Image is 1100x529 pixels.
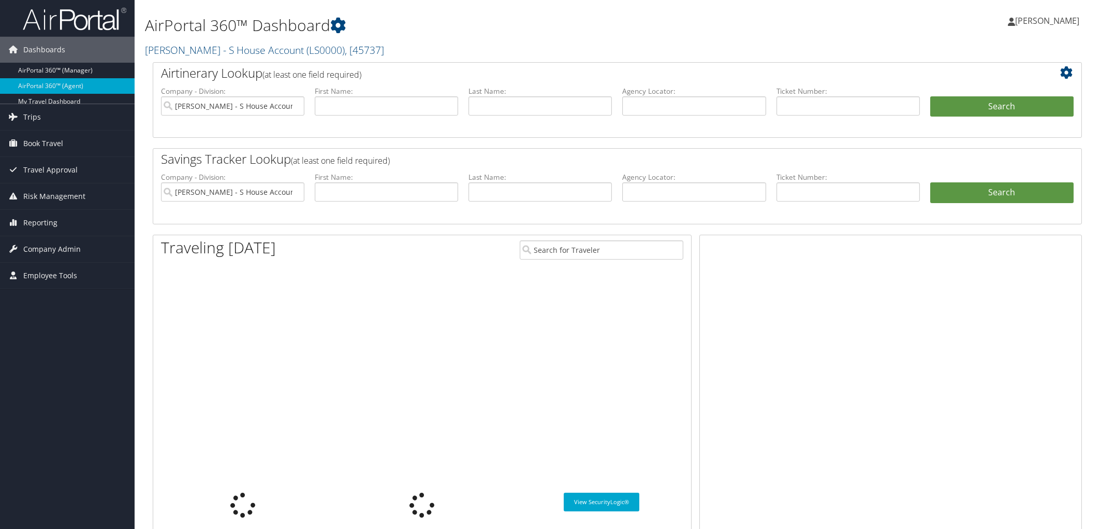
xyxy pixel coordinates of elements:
img: airportal-logo.png [23,7,126,31]
a: [PERSON_NAME] - S House Account [145,43,384,57]
input: Search for Traveler [520,240,683,260]
a: View SecurityLogic® [564,493,639,511]
label: First Name: [315,86,458,96]
span: ( LS0000 ) [306,43,345,57]
a: Search [930,182,1074,203]
span: Reporting [23,210,57,236]
label: Last Name: [468,86,612,96]
span: Dashboards [23,37,65,63]
h2: Savings Tracker Lookup [161,150,996,168]
span: Risk Management [23,183,85,209]
label: Company - Division: [161,86,304,96]
button: Search [930,96,1074,117]
span: (at least one field required) [262,69,361,80]
h2: Airtinerary Lookup [161,64,996,82]
span: Book Travel [23,131,63,156]
label: Agency Locator: [622,172,766,182]
span: , [ 45737 ] [345,43,384,57]
span: Employee Tools [23,263,77,289]
span: Company Admin [23,236,81,262]
span: [PERSON_NAME] [1015,15,1079,26]
a: [PERSON_NAME] [1008,5,1090,36]
span: Travel Approval [23,157,78,183]
label: Agency Locator: [622,86,766,96]
label: Company - Division: [161,172,304,182]
span: Trips [23,104,41,130]
span: (at least one field required) [291,155,390,166]
input: search accounts [161,182,304,202]
h1: AirPortal 360™ Dashboard [145,15,775,36]
h1: Traveling [DATE] [161,237,276,259]
label: Ticket Number: [776,86,920,96]
label: Ticket Number: [776,172,920,182]
label: Last Name: [468,172,612,182]
label: First Name: [315,172,458,182]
